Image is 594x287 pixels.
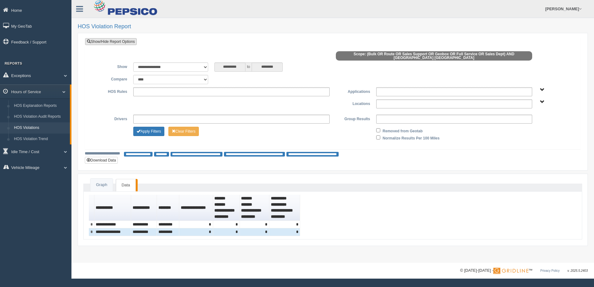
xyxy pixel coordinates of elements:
[240,195,270,221] th: Sort column
[213,195,240,221] th: Sort column
[85,157,118,164] button: Download Data
[133,127,164,136] button: Change Filter Options
[85,38,137,45] a: Show/Hide Report Options
[157,195,180,221] th: Sort column
[179,195,213,221] th: Sort column
[90,87,130,95] label: HOS Rules
[168,127,199,136] button: Change Filter Options
[90,75,130,82] label: Compare
[269,195,300,221] th: Sort column
[78,24,588,30] h2: HOS Violation Report
[245,62,252,72] span: to
[383,134,440,141] label: Normalize Results Per 100 Miles
[131,195,157,221] th: Sort column
[94,195,131,221] th: Sort column
[90,115,130,122] label: Drivers
[11,134,70,145] a: HOS Violation Trend
[460,267,588,274] div: © [DATE]-[DATE] - ™
[333,87,373,95] label: Applications
[11,111,70,122] a: HOS Violation Audit Reports
[333,99,373,107] label: Locations
[336,51,532,61] span: Scope: (Bulk OR Route OR Sales Support OR Geobox OR Full Service OR Sales Dept) AND [GEOGRAPHIC_D...
[493,268,528,274] img: Gridline
[11,100,70,112] a: HOS Explanation Reports
[333,115,373,122] label: Group Results
[11,122,70,134] a: HOS Violations
[383,127,423,134] label: Removed from Geotab
[90,62,130,70] label: Show
[568,269,588,272] span: v. 2025.5.2403
[540,269,560,272] a: Privacy Policy
[116,179,135,191] a: Data
[90,179,113,191] a: Graph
